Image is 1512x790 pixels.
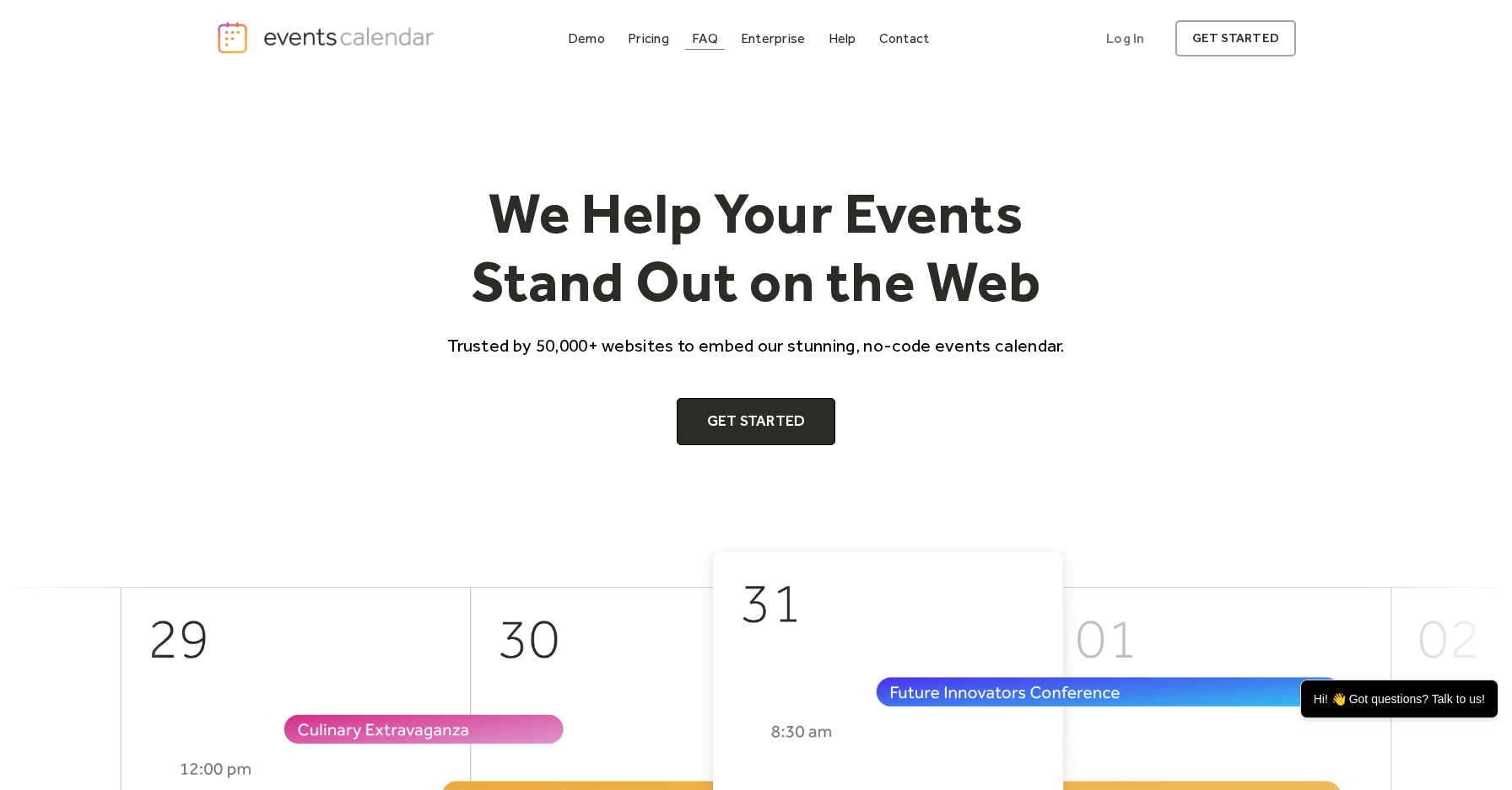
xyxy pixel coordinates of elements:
a: Contact [872,27,937,50]
a: Enterprise [734,27,812,50]
div: Help [829,34,856,43]
div: Demo [568,34,605,43]
a: Pricing [621,27,676,50]
div: Enterprise [741,34,805,43]
p: Trusted by 50,000+ websites to embed our stunning, no-code events calendar. [432,333,1080,357]
div: Pricing [628,34,669,43]
a: Help [822,27,863,50]
a: get started [1175,20,1296,56]
div: Contact [879,34,930,43]
a: Demo [561,27,612,50]
a: Log In [1089,20,1161,56]
div: FAQ [692,34,718,43]
a: FAQ [685,27,725,50]
a: home [216,20,439,55]
a: Get Started [677,398,836,445]
h1: We Help Your Events Stand Out on the Web [432,179,1080,316]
